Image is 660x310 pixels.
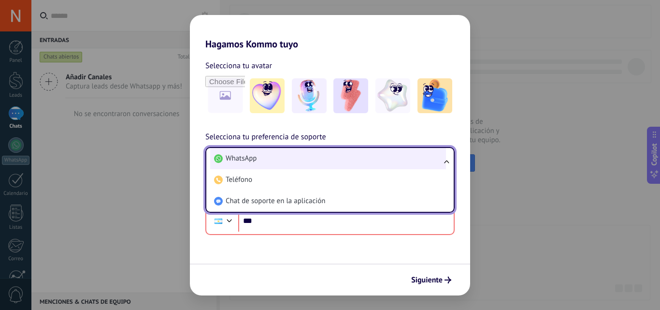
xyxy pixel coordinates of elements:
button: Siguiente [407,272,456,288]
h2: Hagamos Kommo tuyo [190,15,470,50]
img: -4.jpeg [375,78,410,113]
img: -5.jpeg [417,78,452,113]
img: -3.jpeg [333,78,368,113]
span: Selecciona tu avatar [205,59,272,72]
img: -2.jpeg [292,78,327,113]
div: Argentina: + 54 [209,211,228,231]
span: Selecciona tu preferencia de soporte [205,131,326,144]
span: Siguiente [411,277,443,283]
span: WhatsApp [226,154,257,163]
span: Chat de soporte en la aplicación [226,196,325,206]
span: Teléfono [226,175,252,185]
img: -1.jpeg [250,78,285,113]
